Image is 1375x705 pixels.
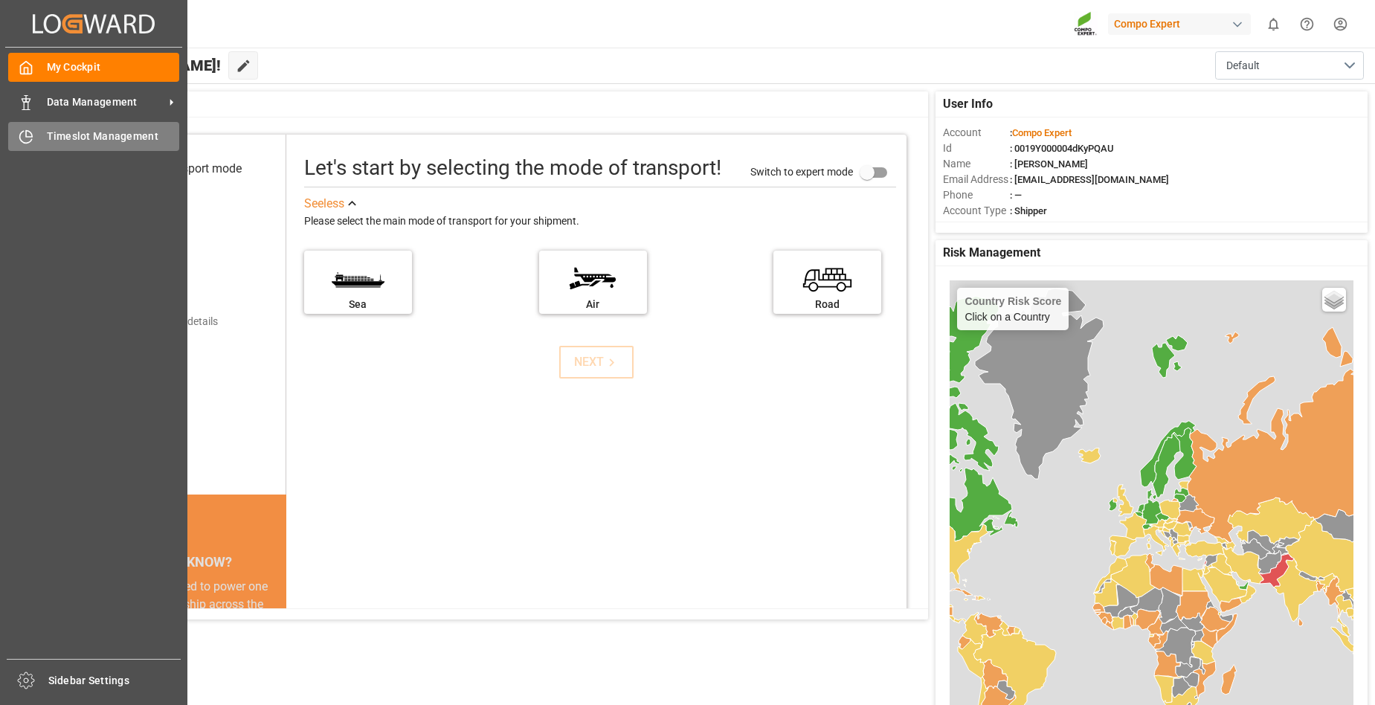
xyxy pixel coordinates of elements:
span: Phone [943,187,1010,203]
span: Risk Management [943,244,1040,262]
div: Air [547,297,640,312]
span: : Shipper [1010,205,1047,216]
span: : [PERSON_NAME] [1010,158,1088,170]
div: Sea [312,297,405,312]
button: Help Center [1290,7,1324,41]
span: Account [943,125,1010,141]
img: Screenshot%202023-09-29%20at%2010.02.21.png_1712312052.png [1074,11,1098,37]
div: Select transport mode [126,160,242,178]
span: User Info [943,95,993,113]
button: next slide / item [265,578,286,703]
div: Let's start by selecting the mode of transport! [304,152,721,184]
div: See less [304,195,344,213]
span: My Cockpit [47,59,180,75]
a: Timeslot Management [8,122,179,151]
span: : [1010,127,1072,138]
div: Compo Expert [1108,13,1251,35]
span: Account Type [943,203,1010,219]
span: : [EMAIL_ADDRESS][DOMAIN_NAME] [1010,174,1169,185]
a: Layers [1322,288,1346,312]
span: Sidebar Settings [48,673,181,689]
span: Switch to expert mode [750,165,853,177]
button: Compo Expert [1108,10,1257,38]
div: NEXT [574,353,619,371]
span: Email Address [943,172,1010,187]
h4: Country Risk Score [965,295,1061,307]
span: Data Management [47,94,164,110]
span: Default [1226,58,1260,74]
div: Click on a Country [965,295,1061,323]
span: : — [1010,190,1022,201]
span: Id [943,141,1010,156]
button: show 0 new notifications [1257,7,1290,41]
button: open menu [1215,51,1364,80]
a: My Cockpit [8,53,179,82]
span: Name [943,156,1010,172]
span: Compo Expert [1012,127,1072,138]
div: Please select the main mode of transport for your shipment. [304,213,896,231]
span: Timeslot Management [47,129,180,144]
span: : 0019Y000004dKyPQAU [1010,143,1114,154]
button: NEXT [559,346,634,379]
div: Road [781,297,874,312]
